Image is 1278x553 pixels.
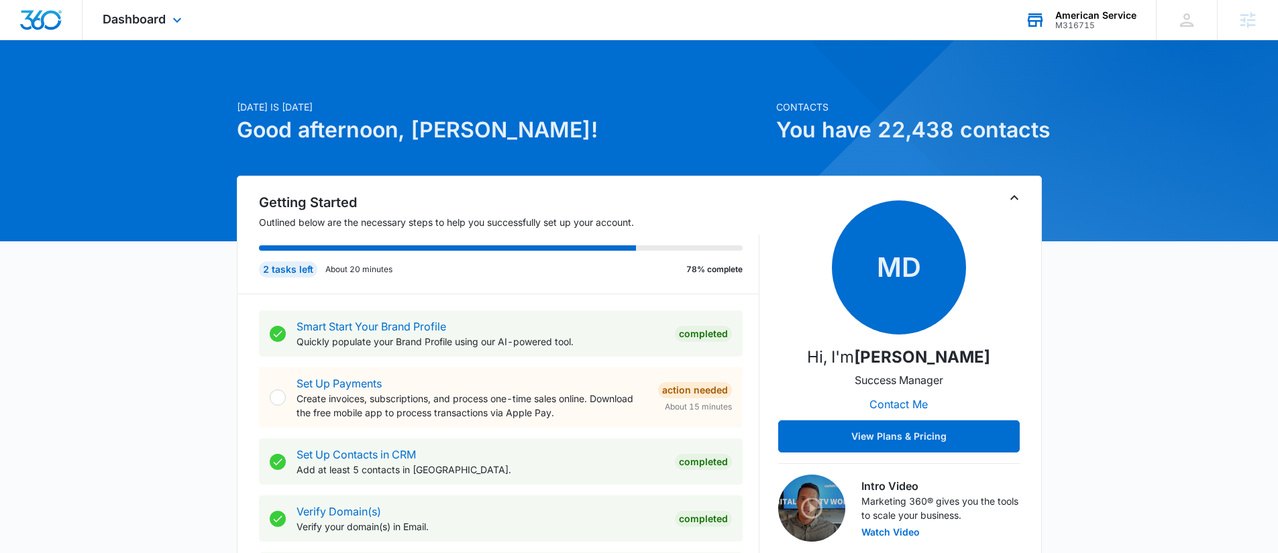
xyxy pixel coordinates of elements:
p: Hi, I'm [807,345,990,369]
button: Toggle Collapse [1006,190,1022,206]
p: Create invoices, subscriptions, and process one-time sales online. Download the free mobile app t... [297,391,647,420]
p: About 20 minutes [325,263,392,275]
div: account name [1055,10,1136,21]
h2: Getting Started [259,192,759,212]
span: Dashboard [103,12,166,26]
p: Marketing 360® gives you the tools to scale your business. [861,494,1020,522]
p: Outlined below are the necessary steps to help you successfully set up your account. [259,215,759,229]
h1: Good afternoon, [PERSON_NAME]! [237,114,768,146]
div: account id [1055,21,1136,30]
span: MD [832,200,966,334]
button: Watch Video [861,528,920,537]
h3: Intro Video [861,478,1020,494]
div: Completed [675,511,732,527]
a: Verify Domain(s) [297,505,381,518]
span: About 15 minutes [665,401,732,413]
div: Action Needed [658,382,732,398]
p: Success Manager [855,372,943,388]
p: Add at least 5 contacts in [GEOGRAPHIC_DATA]. [297,463,664,477]
div: Completed [675,454,732,470]
img: Intro Video [778,475,845,542]
p: [DATE] is [DATE] [237,100,768,114]
h1: You have 22,438 contacts [776,114,1042,146]
a: Smart Start Your Brand Profile [297,320,446,333]
p: Contacts [776,100,1042,114]
button: View Plans & Pricing [778,420,1020,452]
div: 2 tasks left [259,261,317,278]
strong: [PERSON_NAME] [854,347,990,367]
button: Contact Me [856,388,941,420]
a: Set Up Contacts in CRM [297,448,416,461]
a: Set Up Payments [297,377,382,390]
p: Quickly populate your Brand Profile using our AI-powered tool. [297,334,664,349]
p: Verify your domain(s) in Email. [297,519,664,534]
p: 78% complete [686,263,743,275]
div: Completed [675,326,732,342]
